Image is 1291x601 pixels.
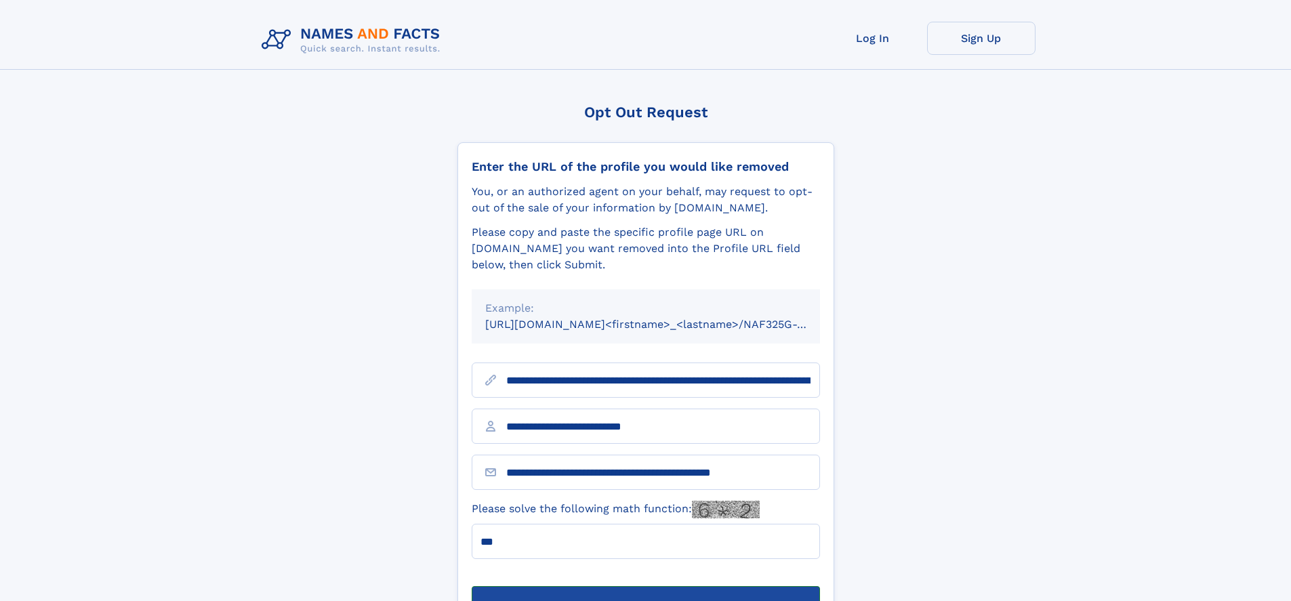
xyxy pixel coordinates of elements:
[819,22,927,55] a: Log In
[485,318,846,331] small: [URL][DOMAIN_NAME]<firstname>_<lastname>/NAF325G-xxxxxxxx
[927,22,1036,55] a: Sign Up
[256,22,451,58] img: Logo Names and Facts
[457,104,834,121] div: Opt Out Request
[472,184,820,216] div: You, or an authorized agent on your behalf, may request to opt-out of the sale of your informatio...
[472,159,820,174] div: Enter the URL of the profile you would like removed
[472,501,760,518] label: Please solve the following math function:
[485,300,806,316] div: Example:
[472,224,820,273] div: Please copy and paste the specific profile page URL on [DOMAIN_NAME] you want removed into the Pr...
